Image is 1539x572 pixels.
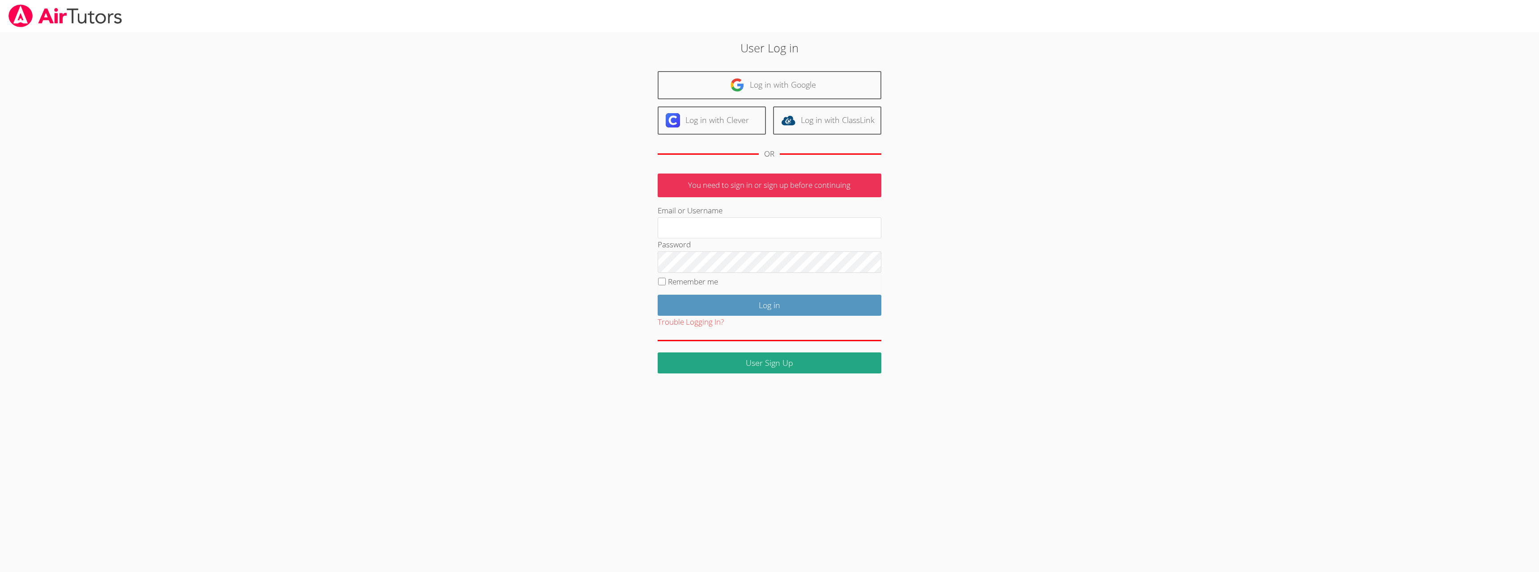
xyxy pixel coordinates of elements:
[730,78,744,92] img: google-logo-50288ca7cdecda66e5e0955fdab243c47b7ad437acaf1139b6f446037453330a.svg
[781,113,795,127] img: classlink-logo-d6bb404cc1216ec64c9a2012d9dc4662098be43eaf13dc465df04b49fa7ab582.svg
[658,174,881,197] p: You need to sign in or sign up before continuing
[658,71,881,99] a: Log in with Google
[354,39,1185,56] h2: User Log in
[658,106,766,135] a: Log in with Clever
[658,205,723,216] label: Email or Username
[658,295,881,316] input: Log in
[773,106,881,135] a: Log in with ClassLink
[658,352,881,373] a: User Sign Up
[666,113,680,127] img: clever-logo-6eab21bc6e7a338710f1a6ff85c0baf02591cd810cc4098c63d3a4b26e2feb20.svg
[764,148,774,161] div: OR
[658,316,724,329] button: Trouble Logging In?
[8,4,123,27] img: airtutors_banner-c4298cdbf04f3fff15de1276eac7730deb9818008684d7c2e4769d2f7ddbe033.png
[668,276,718,287] label: Remember me
[658,239,691,250] label: Password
